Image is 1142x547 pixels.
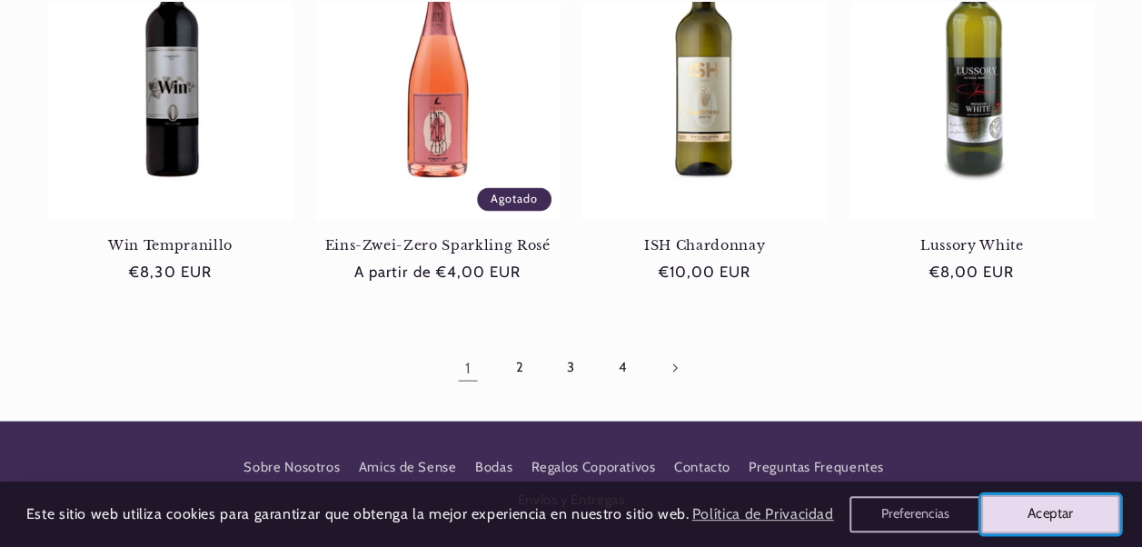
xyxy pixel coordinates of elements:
[359,450,457,482] a: Amics de Sense
[749,450,884,482] a: Preguntas Frequentes
[849,496,980,532] button: Preferencias
[674,450,730,482] a: Contacto
[499,346,541,388] a: Página 2
[689,499,836,531] a: Política de Privacidad (opens in a new tab)
[849,236,1095,253] a: Lussory White
[48,346,1095,388] nav: Paginación
[531,450,655,482] a: Regalos Coporativos
[243,455,340,483] a: Sobre Nosotros
[582,236,828,253] a: ISH Chardonnay
[550,346,591,388] a: Página 3
[26,505,690,522] span: Este sitio web utiliza cookies para garantizar que obtenga la mejor experiencia en nuestro sitio ...
[653,346,695,388] a: Página siguiente
[447,346,489,388] a: Página 1
[48,236,293,253] a: Win Tempranillo
[981,495,1120,533] button: Aceptar
[601,346,643,388] a: Página 4
[315,236,561,253] a: Eins-Zwei-Zero Sparkling Rosé
[475,450,512,482] a: Bodas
